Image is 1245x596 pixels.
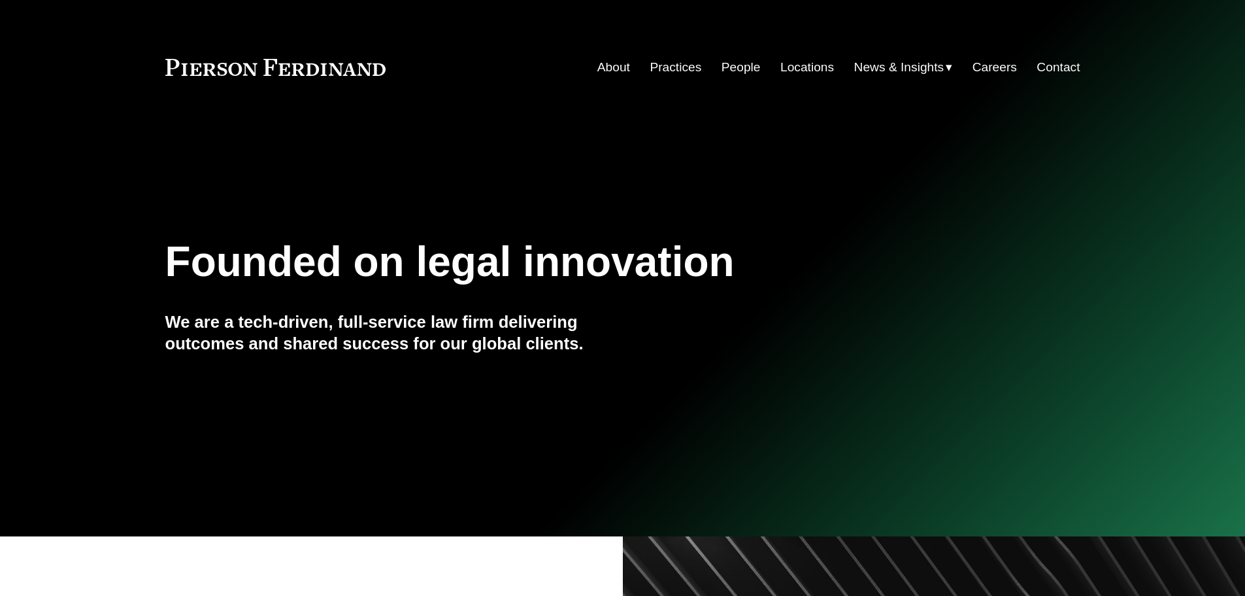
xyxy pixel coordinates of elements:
span: News & Insights [854,56,944,79]
a: folder dropdown [854,55,953,80]
a: Careers [972,55,1017,80]
a: People [722,55,761,80]
h4: We are a tech-driven, full-service law firm delivering outcomes and shared success for our global... [165,311,623,354]
h1: Founded on legal innovation [165,238,928,286]
a: Contact [1037,55,1080,80]
a: About [597,55,630,80]
a: Practices [650,55,701,80]
a: Locations [780,55,834,80]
